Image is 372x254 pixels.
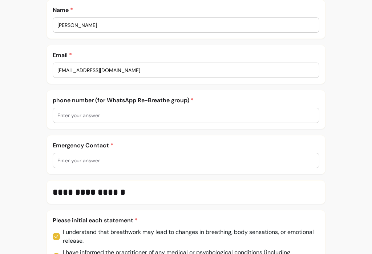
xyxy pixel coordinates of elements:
[53,6,319,15] p: Name
[53,141,319,150] p: Emergency Contact
[47,225,325,248] input: I understand that breathwork may lead to changes in breathing, body sensations, or emotional rele...
[53,96,319,105] p: phone number (for WhatsApp Re-Breathe group)
[57,67,315,74] input: Enter your answer
[57,157,315,164] input: Enter your answer
[57,21,315,29] input: Enter your answer
[53,51,319,60] p: Email
[53,216,319,225] p: Please initial each statement
[57,112,315,119] input: Enter your answer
